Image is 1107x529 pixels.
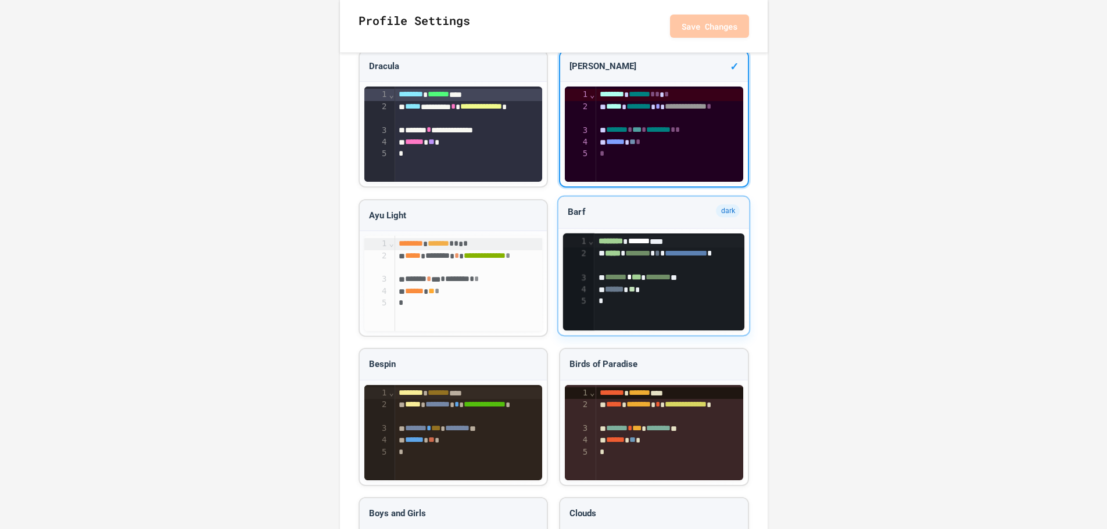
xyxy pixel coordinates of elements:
[565,434,589,446] div: 4
[389,90,395,99] span: Fold line
[565,387,589,399] div: 1
[364,387,389,399] div: 1
[565,101,589,125] div: 2
[360,51,547,82] div: Dracula
[589,388,595,397] span: Fold line
[360,349,547,380] div: Bespin
[560,51,747,82] div: [PERSON_NAME]
[364,148,389,160] div: 5
[364,399,389,423] div: 2
[389,388,395,397] span: Fold line
[588,236,594,245] span: Fold line
[359,12,470,41] h2: Profile Settings
[565,423,589,434] div: 3
[565,148,589,160] div: 5
[563,283,588,296] div: 4
[670,15,749,38] button: Save Changes
[364,101,389,125] div: 2
[364,89,389,100] div: 1
[364,286,389,297] div: 4
[563,235,588,247] div: 1
[558,196,750,228] div: Barf
[364,274,389,285] div: 3
[364,447,389,458] div: 5
[364,125,389,136] div: 3
[565,399,589,423] div: 2
[364,238,389,250] div: 1
[565,447,589,458] div: 5
[565,125,589,136] div: 3
[389,239,395,248] span: Fold line
[563,271,588,283] div: 3
[360,200,547,232] div: Ayu Light
[563,247,588,272] div: 2
[563,296,588,307] div: 5
[364,423,389,434] div: 3
[364,250,389,274] div: 2
[364,434,389,446] div: 4
[364,297,389,309] div: 5
[364,136,389,148] div: 4
[560,349,747,380] div: Birds of Paradise
[565,136,589,148] div: 4
[589,90,595,99] span: Fold line
[565,89,589,100] div: 1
